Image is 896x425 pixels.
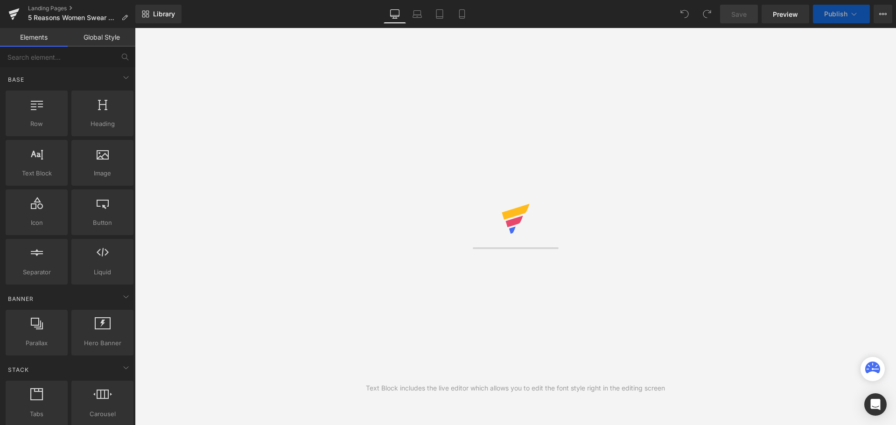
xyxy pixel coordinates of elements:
span: Banner [7,294,35,303]
a: Desktop [384,5,406,23]
span: Image [74,168,131,178]
a: Preview [762,5,809,23]
span: Preview [773,9,798,19]
a: Tablet [428,5,451,23]
span: Save [731,9,747,19]
span: Button [74,218,131,228]
a: Laptop [406,5,428,23]
span: Library [153,10,175,18]
a: Landing Pages [28,5,135,12]
a: New Library [135,5,182,23]
button: More [874,5,892,23]
span: Icon [8,218,65,228]
button: Redo [698,5,716,23]
a: Mobile [451,5,473,23]
div: Text Block includes the live editor which allows you to edit the font style right in the editing ... [366,383,665,393]
span: Base [7,75,25,84]
button: Publish [813,5,870,23]
a: Global Style [68,28,135,47]
span: 5 Reasons Women Swear by Hormone Harmony™ [28,14,118,21]
span: Text Block [8,168,65,178]
span: Publish [824,10,847,18]
div: Open Intercom Messenger [864,393,887,416]
span: Hero Banner [74,338,131,348]
span: Separator [8,267,65,277]
span: Parallax [8,338,65,348]
span: Liquid [74,267,131,277]
span: Heading [74,119,131,129]
span: Tabs [8,409,65,419]
span: Row [8,119,65,129]
span: Stack [7,365,30,374]
button: Undo [675,5,694,23]
span: Carousel [74,409,131,419]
